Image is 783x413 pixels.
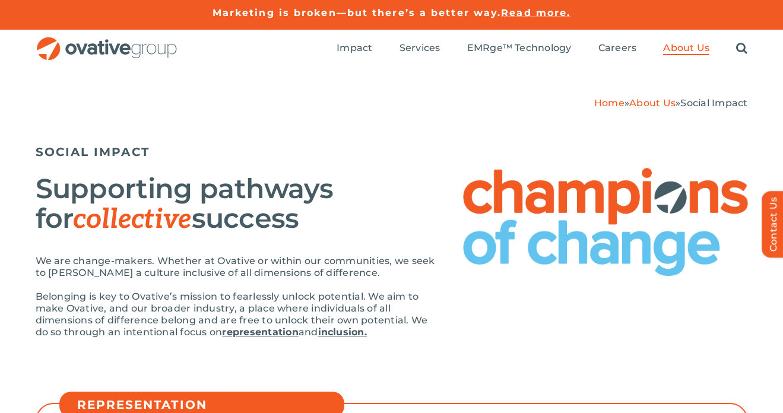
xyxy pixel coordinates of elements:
h5: SOCIAL IMPACT [36,145,748,159]
a: Impact [337,42,372,55]
a: Home [594,97,625,109]
span: Careers [598,42,637,54]
a: About Us [629,97,676,109]
span: » » [594,97,748,109]
a: Marketing is broken—but there’s a better way. [213,7,502,18]
span: Services [400,42,440,54]
a: Careers [598,42,637,55]
span: EMRge™ Technology [467,42,572,54]
span: and [299,326,318,338]
a: inclusion. [318,326,367,338]
a: representation [222,326,298,338]
span: collective [73,203,191,236]
a: Services [400,42,440,55]
a: Search [736,42,747,55]
a: OG_Full_horizontal_RGB [36,36,178,47]
a: About Us [663,42,709,55]
p: We are change-makers. Whether at Ovative or within our communities, we seek to [PERSON_NAME] a cu... [36,255,439,279]
h5: REPRESENTATION [77,398,338,412]
a: EMRge™ Technology [467,42,572,55]
h2: Supporting pathways for success [36,174,439,234]
span: About Us [663,42,709,54]
span: Social Impact [680,97,747,109]
span: Impact [337,42,372,54]
p: Belonging is key to Ovative’s mission to fearlessly unlock potential. We aim to make Ovative, and... [36,291,439,338]
img: Social Impact – Champions of Change Logo [463,168,748,276]
a: Read more. [501,7,570,18]
nav: Menu [337,30,747,68]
